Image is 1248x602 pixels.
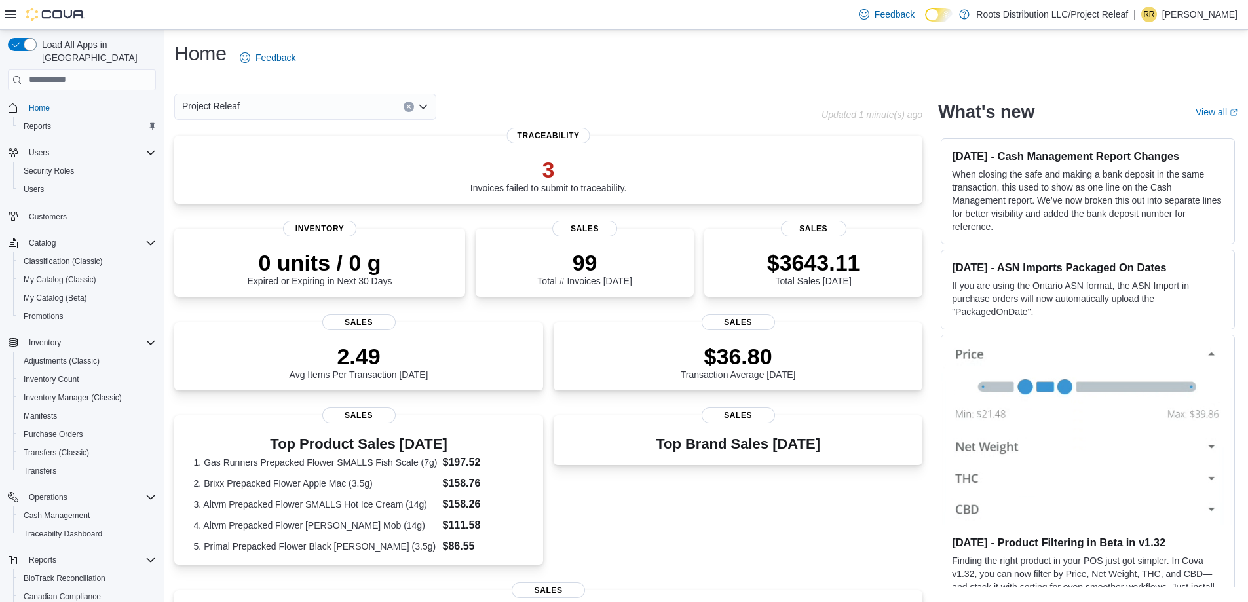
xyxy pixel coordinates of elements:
[24,293,87,303] span: My Catalog (Beta)
[29,337,61,348] span: Inventory
[18,571,111,586] a: BioTrack Reconciliation
[925,8,953,22] input: Dark Mode
[29,212,67,222] span: Customers
[13,271,161,289] button: My Catalog (Classic)
[418,102,428,112] button: Open list of options
[13,162,161,180] button: Security Roles
[24,447,89,458] span: Transfers (Classic)
[24,100,156,116] span: Home
[443,538,524,554] dd: $86.55
[18,371,85,387] a: Inventory Count
[952,261,1224,274] h3: [DATE] - ASN Imports Packaged On Dates
[29,492,67,502] span: Operations
[24,411,57,421] span: Manifests
[24,256,103,267] span: Classification (Classic)
[470,157,627,183] p: 3
[404,102,414,112] button: Clear input
[767,250,860,276] p: $3643.11
[24,311,64,322] span: Promotions
[875,8,915,21] span: Feedback
[3,143,161,162] button: Users
[24,100,55,116] a: Home
[24,209,72,225] a: Customers
[1143,7,1154,22] span: rr
[13,289,161,307] button: My Catalog (Beta)
[18,508,156,523] span: Cash Management
[3,551,161,569] button: Reports
[29,103,50,113] span: Home
[18,290,156,306] span: My Catalog (Beta)
[781,221,846,236] span: Sales
[656,436,820,452] h3: Top Brand Sales [DATE]
[702,407,775,423] span: Sales
[1141,7,1157,22] div: rinardo russell
[18,526,156,542] span: Traceabilty Dashboard
[24,489,73,505] button: Operations
[13,180,161,198] button: Users
[24,335,156,350] span: Inventory
[24,392,122,403] span: Inventory Manager (Classic)
[13,425,161,443] button: Purchase Orders
[194,498,438,511] dt: 3. Altvm Prepacked Flower SMALLS Hot Ice Cream (14g)
[18,290,92,306] a: My Catalog (Beta)
[24,374,79,385] span: Inventory Count
[18,119,156,134] span: Reports
[18,181,49,197] a: Users
[29,147,49,158] span: Users
[18,163,79,179] a: Security Roles
[194,456,438,469] dt: 1. Gas Runners Prepacked Flower SMALLS Fish Scale (7g)
[24,429,83,440] span: Purchase Orders
[24,552,156,568] span: Reports
[29,555,56,565] span: Reports
[952,279,1224,318] p: If you are using the Ontario ASN format, the ASN Import in purchase orders will now automatically...
[681,343,796,380] div: Transaction Average [DATE]
[13,307,161,326] button: Promotions
[767,250,860,286] div: Total Sales [DATE]
[24,184,44,195] span: Users
[255,51,295,64] span: Feedback
[952,536,1224,549] h3: [DATE] - Product Filtering in Beta in v1.32
[443,497,524,512] dd: $158.26
[24,356,100,366] span: Adjustments (Classic)
[24,145,54,160] button: Users
[182,98,240,114] span: Project Releaf
[248,250,392,286] div: Expired or Expiring in Next 30 Days
[18,390,156,405] span: Inventory Manager (Classic)
[681,343,796,369] p: $36.80
[702,314,775,330] span: Sales
[18,463,156,479] span: Transfers
[235,45,301,71] a: Feedback
[18,309,69,324] a: Promotions
[1162,7,1238,22] p: [PERSON_NAME]
[24,335,66,350] button: Inventory
[13,462,161,480] button: Transfers
[18,463,62,479] a: Transfers
[18,254,156,269] span: Classification (Classic)
[18,445,94,461] a: Transfers (Classic)
[537,250,632,286] div: Total # Invoices [DATE]
[13,525,161,543] button: Traceabilty Dashboard
[952,168,1224,233] p: When closing the safe and making a bank deposit in the same transaction, this used to show as one...
[194,540,438,553] dt: 5. Primal Prepacked Flower Black [PERSON_NAME] (3.5g)
[24,235,156,251] span: Catalog
[248,250,392,276] p: 0 units / 0 g
[3,488,161,506] button: Operations
[13,352,161,370] button: Adjustments (Classic)
[322,314,396,330] span: Sales
[24,529,102,539] span: Traceabilty Dashboard
[18,408,62,424] a: Manifests
[822,109,922,120] p: Updated 1 minute(s) ago
[470,157,627,193] div: Invoices failed to submit to traceability.
[18,445,156,461] span: Transfers (Classic)
[13,388,161,407] button: Inventory Manager (Classic)
[24,510,90,521] span: Cash Management
[18,353,156,369] span: Adjustments (Classic)
[13,506,161,525] button: Cash Management
[18,508,95,523] a: Cash Management
[24,166,74,176] span: Security Roles
[18,309,156,324] span: Promotions
[24,208,156,224] span: Customers
[13,370,161,388] button: Inventory Count
[13,252,161,271] button: Classification (Classic)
